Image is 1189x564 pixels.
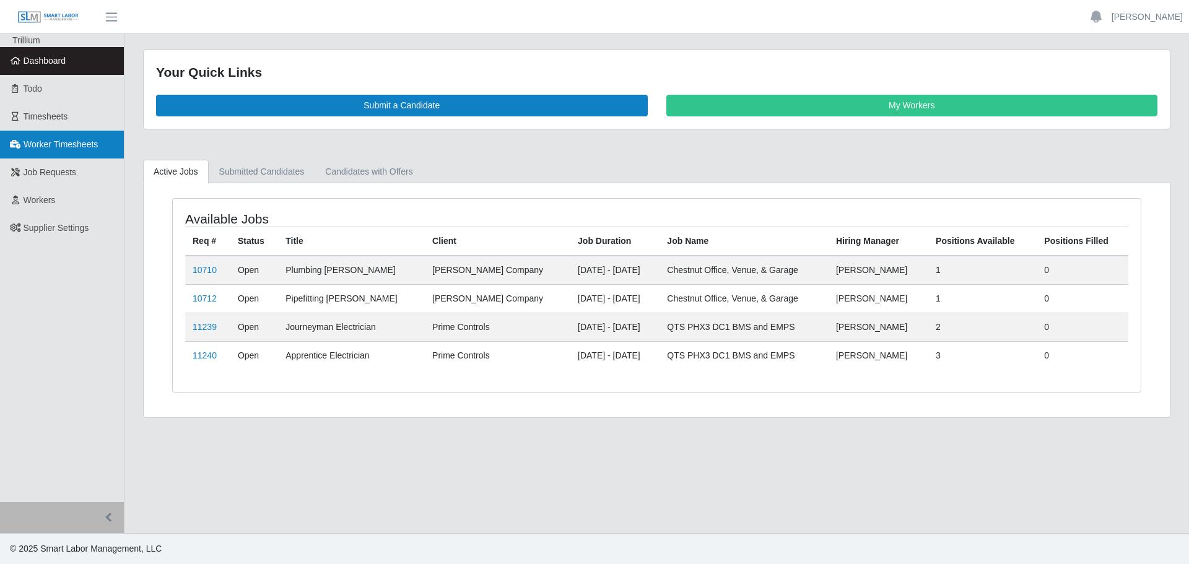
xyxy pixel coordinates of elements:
a: [PERSON_NAME] [1112,11,1183,24]
td: QTS PHX3 DC1 BMS and EMPS [660,341,829,370]
a: 11240 [193,350,217,360]
td: 0 [1037,256,1128,285]
th: Client [425,227,570,256]
td: [PERSON_NAME] [829,284,928,313]
td: [PERSON_NAME] Company [425,256,570,285]
td: Plumbing [PERSON_NAME] [278,256,425,285]
span: Todo [24,84,42,93]
th: Job Name [660,227,829,256]
td: [DATE] - [DATE] [570,313,660,341]
td: Pipefitting [PERSON_NAME] [278,284,425,313]
th: Req # [185,227,230,256]
span: Supplier Settings [24,223,89,233]
td: Open [230,256,278,285]
th: Title [278,227,425,256]
span: © 2025 Smart Labor Management, LLC [10,544,162,553]
td: 1 [928,284,1037,313]
td: 0 [1037,341,1128,370]
span: Workers [24,195,56,205]
a: Candidates with Offers [315,160,423,184]
td: [DATE] - [DATE] [570,256,660,285]
th: Positions Filled [1037,227,1128,256]
td: QTS PHX3 DC1 BMS and EMPS [660,313,829,341]
img: SLM Logo [17,11,79,24]
a: Active Jobs [143,160,209,184]
td: [DATE] - [DATE] [570,341,660,370]
a: 10710 [193,265,217,275]
td: Open [230,313,278,341]
td: 0 [1037,313,1128,341]
td: Prime Controls [425,313,570,341]
span: Job Requests [24,167,77,177]
span: Worker Timesheets [24,139,98,149]
td: Chestnut Office, Venue, & Garage [660,284,829,313]
a: Submit a Candidate [156,95,648,116]
td: Open [230,284,278,313]
a: My Workers [666,95,1158,116]
span: Trillium [12,35,40,45]
td: [DATE] - [DATE] [570,284,660,313]
h4: Available Jobs [185,211,567,227]
a: 10712 [193,293,217,303]
td: [PERSON_NAME] [829,341,928,370]
td: Open [230,341,278,370]
th: Hiring Manager [829,227,928,256]
td: Prime Controls [425,341,570,370]
td: 0 [1037,284,1128,313]
td: Apprentice Electrician [278,341,425,370]
th: Job Duration [570,227,660,256]
td: [PERSON_NAME] Company [425,284,570,313]
td: 1 [928,256,1037,285]
td: Chestnut Office, Venue, & Garage [660,256,829,285]
th: Status [230,227,278,256]
span: Timesheets [24,111,68,121]
td: [PERSON_NAME] [829,313,928,341]
th: Positions Available [928,227,1037,256]
a: 11239 [193,322,217,332]
div: Your Quick Links [156,63,1157,82]
td: Journeyman Electrician [278,313,425,341]
td: [PERSON_NAME] [829,256,928,285]
a: Submitted Candidates [209,160,315,184]
span: Dashboard [24,56,66,66]
td: 2 [928,313,1037,341]
td: 3 [928,341,1037,370]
